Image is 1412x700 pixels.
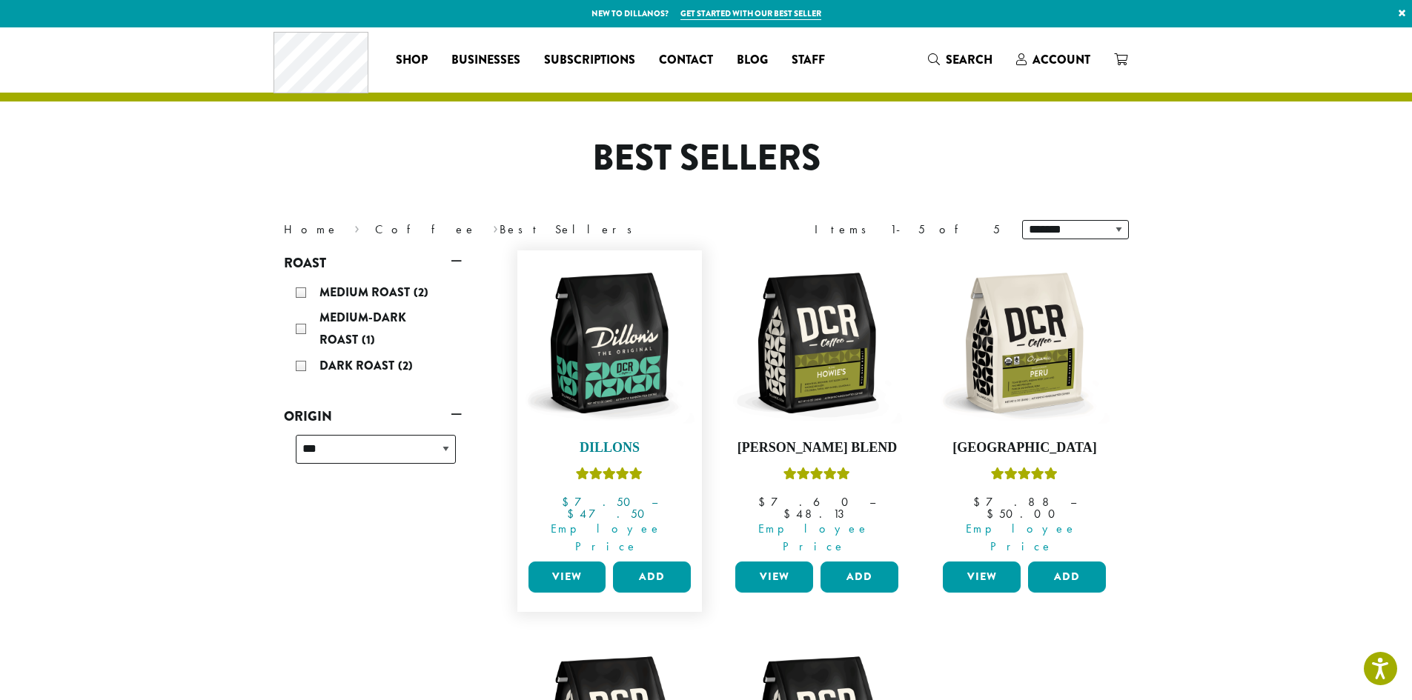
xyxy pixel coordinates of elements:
img: DCR-12oz-Howies-Stock-scaled.png [732,258,902,428]
bdi: 48.13 [783,506,850,521]
span: › [493,216,498,239]
img: DCR-12oz-FTO-Peru-Stock-scaled.png [939,258,1110,428]
bdi: 47.50 [567,506,652,521]
a: Coffee [375,221,477,237]
span: (2) [398,357,413,374]
div: Items 1-5 of 5 [815,221,1000,239]
h4: [PERSON_NAME] Blend [732,440,902,456]
a: View [735,561,813,593]
h1: Best Sellers [273,137,1140,180]
span: Businesses [451,51,520,70]
div: Roast [284,276,462,385]
bdi: 7.60 [758,494,855,510]
a: Search [916,47,1004,72]
span: – [869,494,875,510]
div: Rated 4.83 out of 5 [991,465,1058,487]
span: Staff [792,51,825,70]
bdi: 7.88 [973,494,1056,510]
img: DCR-12oz-Dillons-Stock-scaled.png [524,258,695,428]
bdi: 50.00 [987,506,1062,521]
span: Contact [659,51,713,70]
a: Shop [384,48,440,72]
span: – [652,494,657,510]
span: $ [758,494,771,510]
span: Blog [737,51,768,70]
a: Get started with our best seller [680,7,821,20]
span: $ [567,506,580,521]
a: Home [284,221,339,237]
a: Staff [780,48,837,72]
span: $ [973,494,986,510]
button: Add [821,561,898,593]
a: View [943,561,1021,593]
button: Add [1028,561,1106,593]
a: [PERSON_NAME] BlendRated 4.67 out of 5 Employee Price [732,258,902,556]
h4: Dillons [525,440,695,456]
a: DillonsRated 5.00 out of 5 Employee Price [525,258,695,556]
div: Rated 4.67 out of 5 [783,465,850,487]
span: Search [946,51,992,68]
span: › [354,216,359,239]
span: Medium-Dark Roast [319,309,406,348]
div: Rated 5.00 out of 5 [576,465,643,487]
span: Dark Roast [319,357,398,374]
span: $ [987,506,999,521]
span: $ [562,494,574,510]
span: (1) [362,331,375,348]
h4: [GEOGRAPHIC_DATA] [939,440,1110,456]
span: $ [783,506,796,521]
a: View [528,561,606,593]
span: Account [1033,51,1090,68]
span: Employee Price [519,520,695,556]
span: Shop [396,51,428,70]
nav: Breadcrumb [284,221,684,239]
a: Origin [284,404,462,429]
span: – [1070,494,1076,510]
bdi: 7.50 [562,494,637,510]
div: Origin [284,429,462,481]
span: Employee Price [726,520,902,556]
a: [GEOGRAPHIC_DATA]Rated 4.83 out of 5 Employee Price [939,258,1110,556]
span: Employee Price [933,520,1110,556]
a: Roast [284,250,462,276]
span: (2) [414,284,428,301]
button: Add [613,561,691,593]
span: Subscriptions [544,51,635,70]
span: Medium Roast [319,284,414,301]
